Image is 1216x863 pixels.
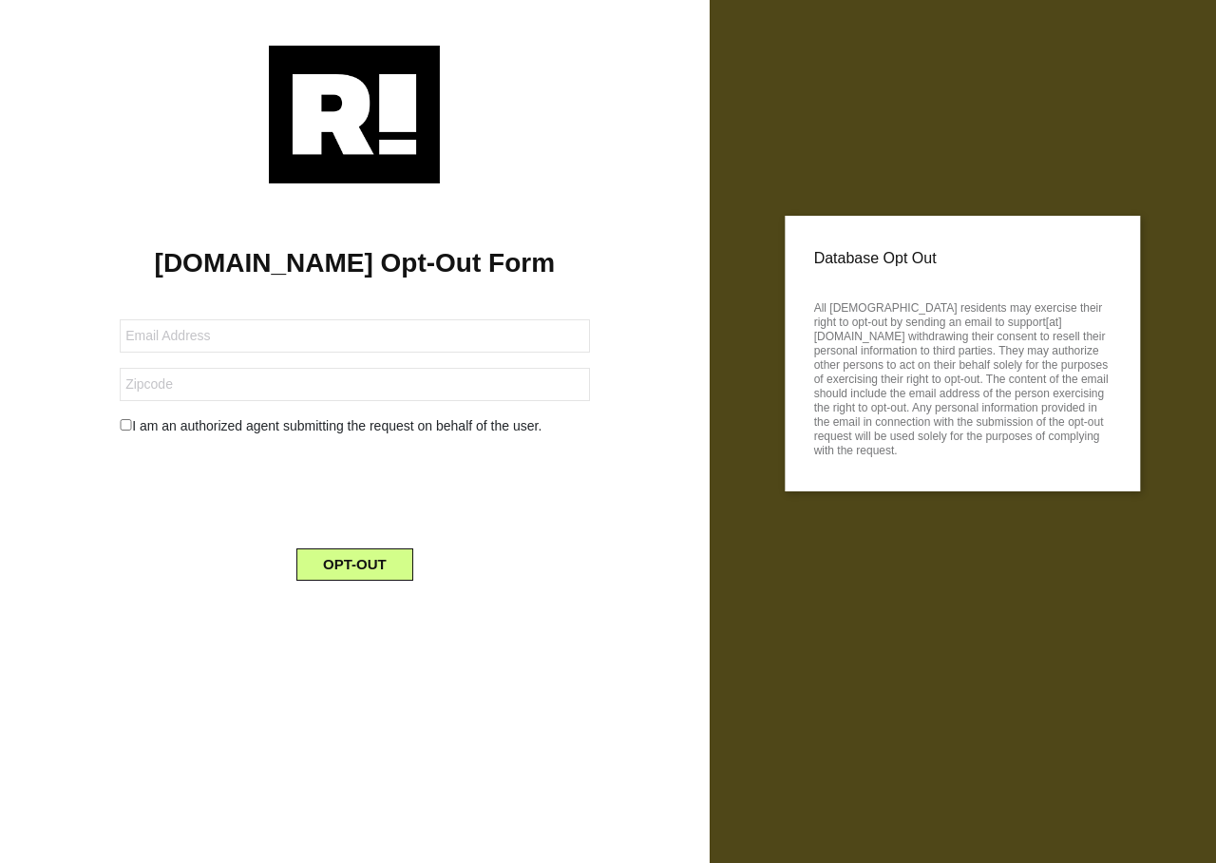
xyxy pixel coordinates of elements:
[105,416,603,436] div: I am an authorized agent submitting the request on behalf of the user.
[296,548,413,581] button: OPT-OUT
[210,451,499,526] iframe: reCAPTCHA
[120,368,589,401] input: Zipcode
[814,244,1111,273] p: Database Opt Out
[120,319,589,353] input: Email Address
[28,247,681,279] h1: [DOMAIN_NAME] Opt-Out Form
[814,296,1111,458] p: All [DEMOGRAPHIC_DATA] residents may exercise their right to opt-out by sending an email to suppo...
[269,46,440,183] img: Retention.com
